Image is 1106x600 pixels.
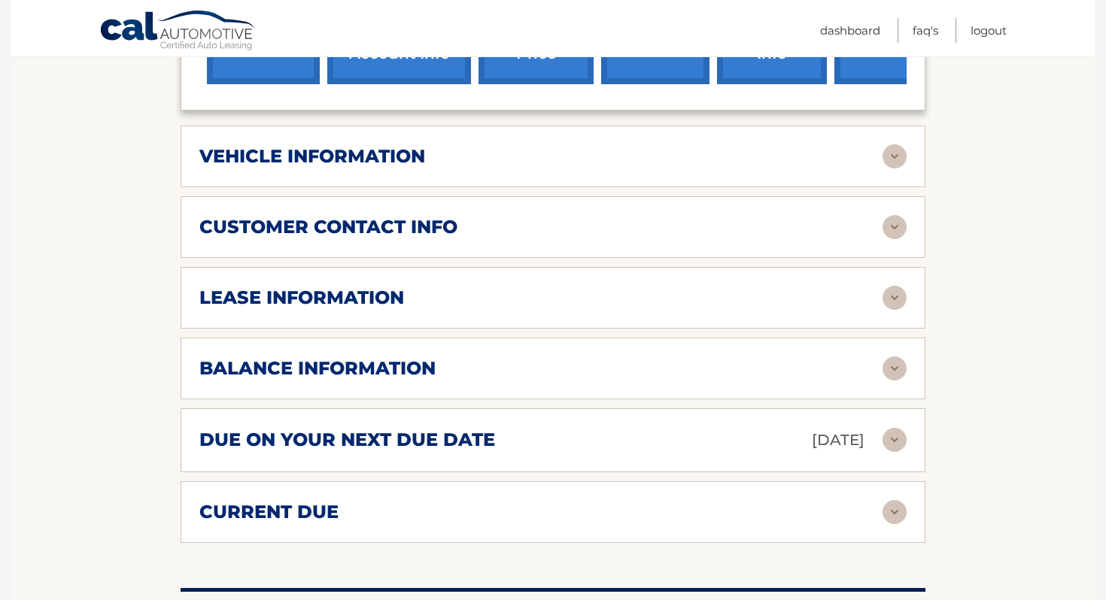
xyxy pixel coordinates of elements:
a: FAQ's [913,18,938,43]
h2: customer contact info [199,216,457,238]
img: accordion-rest.svg [883,428,907,452]
h2: vehicle information [199,145,425,168]
a: Dashboard [820,18,880,43]
a: Logout [971,18,1007,43]
p: [DATE] [812,427,864,453]
img: accordion-rest.svg [883,356,907,380]
h2: current due [199,501,339,523]
h2: lease information [199,286,404,309]
img: accordion-rest.svg [883,215,907,239]
a: Cal Automotive [99,10,257,53]
img: accordion-rest.svg [883,286,907,310]
img: accordion-rest.svg [883,144,907,168]
h2: due on your next due date [199,429,495,451]
img: accordion-rest.svg [883,500,907,524]
h2: balance information [199,357,436,380]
